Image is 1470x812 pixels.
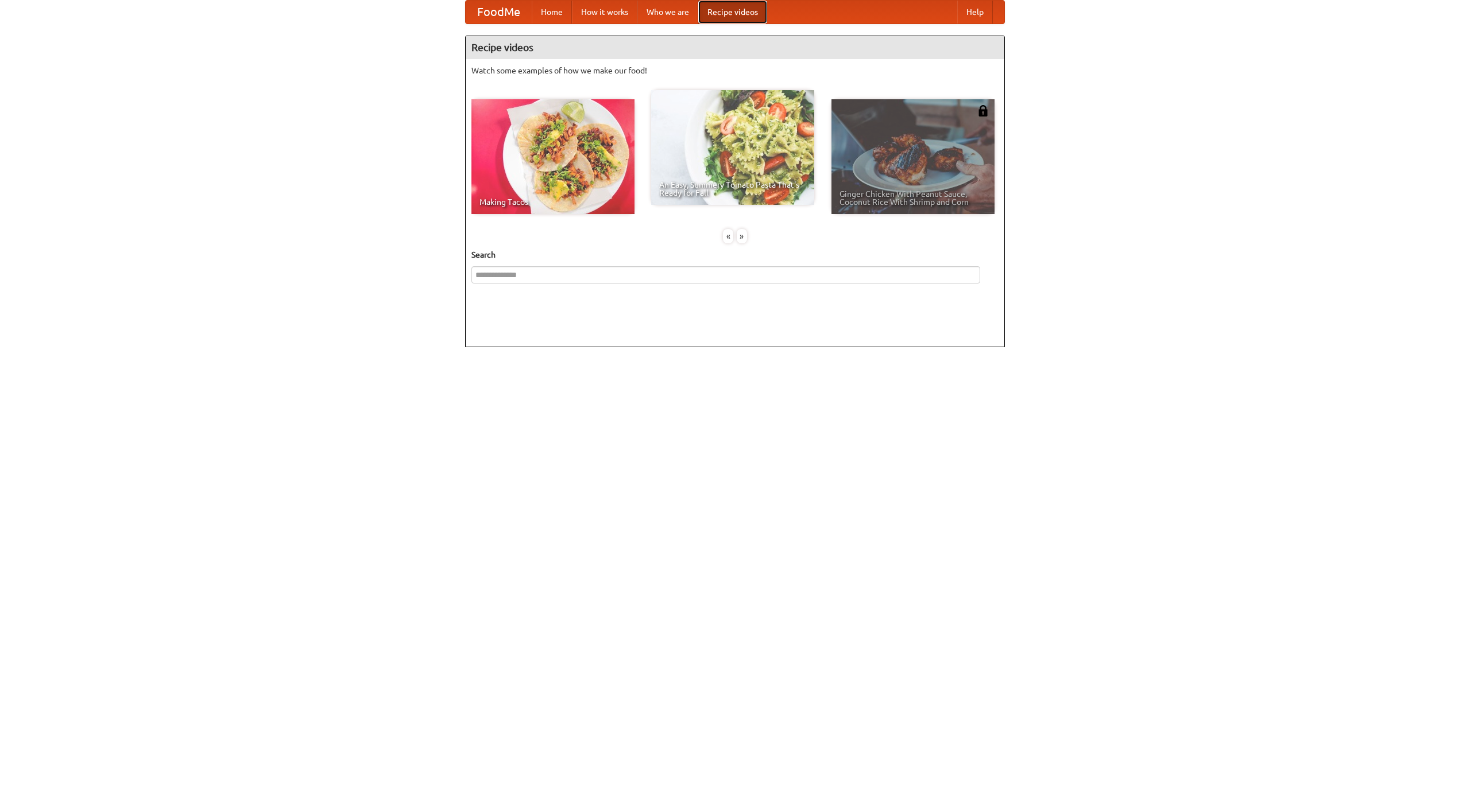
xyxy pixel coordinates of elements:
span: An Easy, Summery Tomato Pasta That's Ready for Fall [659,181,806,197]
a: Who we are [637,1,698,24]
h4: Recipe videos [466,36,1004,59]
p: Watch some examples of how we make our food! [471,65,999,76]
h5: Search [471,249,999,261]
div: » [737,229,747,243]
div: « [723,229,733,243]
a: An Easy, Summery Tomato Pasta That's Ready for Fall [651,90,814,205]
a: Making Tacos [471,99,635,214]
a: How it works [572,1,637,24]
span: Making Tacos [479,198,626,206]
a: Help [957,1,993,24]
a: Home [532,1,572,24]
img: 483408.png [977,105,989,116]
a: Recipe videos [698,1,767,24]
a: FoodMe [466,1,532,24]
